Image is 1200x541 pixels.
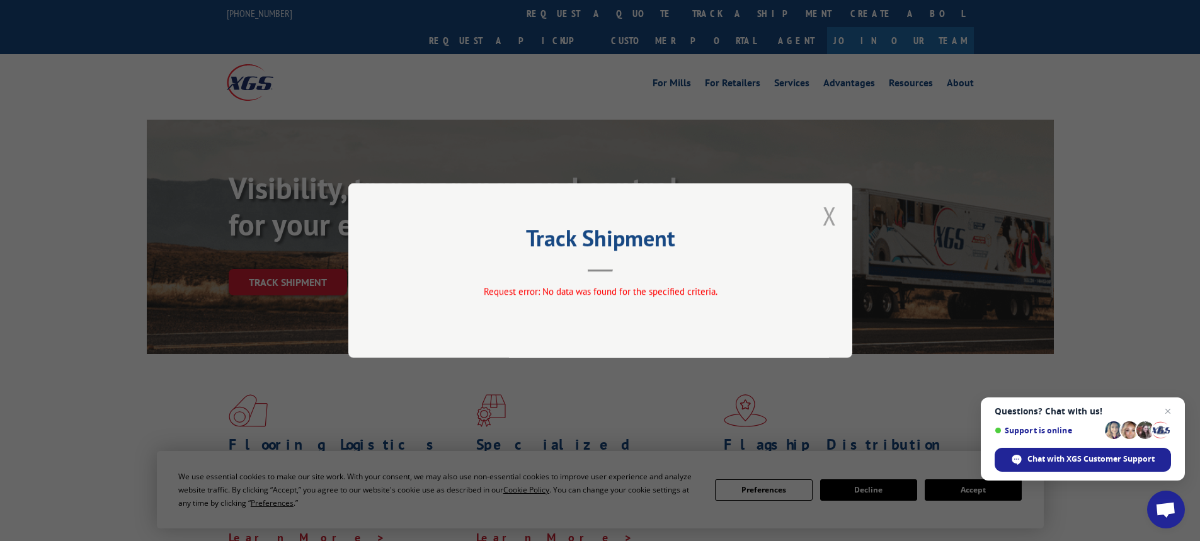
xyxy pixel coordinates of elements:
a: Open chat [1147,491,1185,528]
span: Support is online [995,426,1100,435]
span: Chat with XGS Customer Support [1027,453,1155,465]
span: Request error: No data was found for the specified criteria. [483,285,717,297]
button: Close modal [823,199,837,232]
span: Chat with XGS Customer Support [995,448,1171,472]
h2: Track Shipment [411,229,789,253]
span: Questions? Chat with us! [995,406,1171,416]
